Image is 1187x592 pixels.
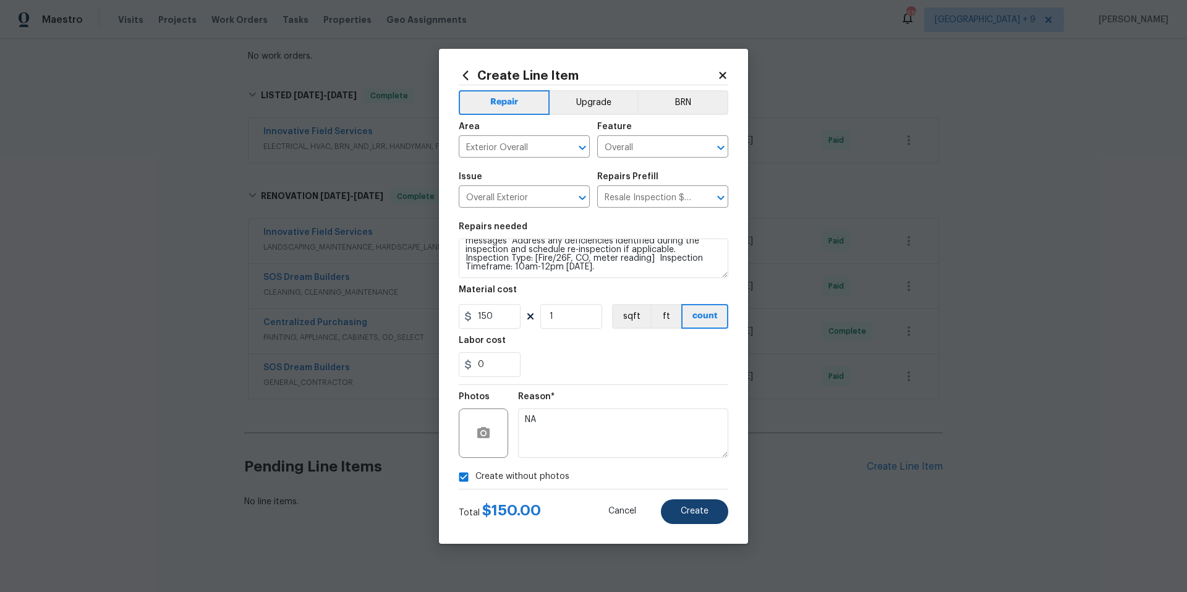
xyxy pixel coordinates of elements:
[518,408,728,458] textarea: NA
[459,239,728,278] textarea: POS Inspection Attendance and Documentation: Attend scheduled Point of Sale (POS) inspection on-s...
[681,304,728,329] button: count
[459,285,517,294] h5: Material cost
[518,392,555,401] h5: Reason*
[459,69,717,82] h2: Create Line Item
[550,90,638,115] button: Upgrade
[612,304,650,329] button: sqft
[574,189,591,206] button: Open
[574,139,591,156] button: Open
[637,90,728,115] button: BRN
[459,336,506,345] h5: Labor cost
[459,90,550,115] button: Repair
[681,507,708,516] span: Create
[712,189,730,206] button: Open
[459,172,482,181] h5: Issue
[459,504,541,519] div: Total
[608,507,636,516] span: Cancel
[650,304,681,329] button: ft
[482,503,541,518] span: $ 150.00
[597,122,632,131] h5: Feature
[661,499,728,524] button: Create
[475,470,569,483] span: Create without photos
[712,139,730,156] button: Open
[459,222,527,231] h5: Repairs needed
[597,172,658,181] h5: Repairs Prefill
[589,499,656,524] button: Cancel
[459,122,480,131] h5: Area
[459,392,490,401] h5: Photos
